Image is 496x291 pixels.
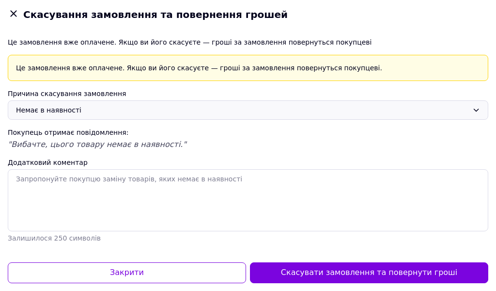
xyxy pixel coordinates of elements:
[8,159,88,166] label: Додатковий коментар
[8,89,488,98] div: Причина скасування замовлення
[8,128,488,137] div: Покупець отримає повідомлення:
[8,234,101,242] span: Залишилося 250 символів
[16,105,468,115] div: Немає в наявності
[8,140,186,149] span: "Вибачте, цього товару немає в наявності."
[250,262,488,283] button: Скасувати замовлення та повернути гроші
[8,262,246,283] button: Закрити
[8,37,488,47] div: Це замовлення вже оплачене. Якщо ви його скасуєте — гроші за замовлення повернуться покупцеві
[23,8,488,22] span: Скасування замовлення та повернення грошей
[8,55,488,81] div: Це замовлення вже оплачене. Якщо ви його скасуєте — гроші за замовлення повернуться покупцеві.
